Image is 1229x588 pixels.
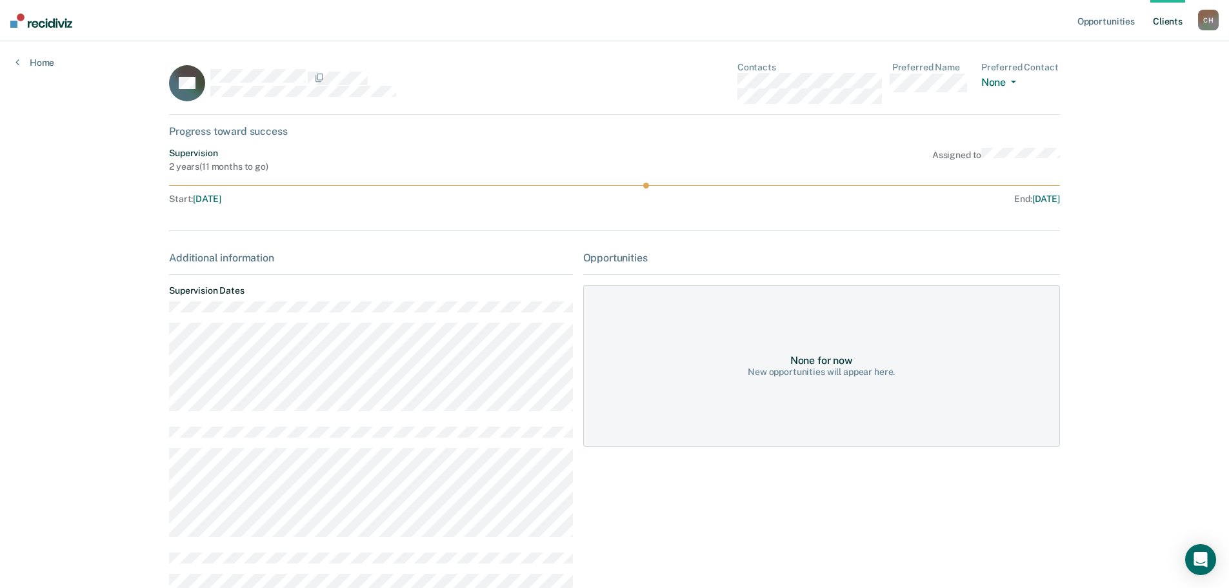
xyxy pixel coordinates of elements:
[1032,194,1060,204] span: [DATE]
[981,76,1021,91] button: None
[1198,10,1219,30] div: C H
[169,148,268,159] div: Supervision
[748,367,895,378] div: New opportunities will appear here.
[169,252,572,264] div: Additional information
[169,285,572,296] dt: Supervision Dates
[932,148,1060,172] div: Assigned to
[583,252,1060,264] div: Opportunities
[169,125,1060,137] div: Progress toward success
[193,194,221,204] span: [DATE]
[737,62,882,73] dt: Contacts
[1185,544,1216,575] div: Open Intercom Messenger
[981,62,1060,73] dt: Preferred Contact
[790,354,853,367] div: None for now
[10,14,72,28] img: Recidiviz
[169,194,615,205] div: Start :
[892,62,971,73] dt: Preferred Name
[620,194,1060,205] div: End :
[169,161,268,172] div: 2 years ( 11 months to go )
[1198,10,1219,30] button: CH
[15,57,54,68] a: Home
